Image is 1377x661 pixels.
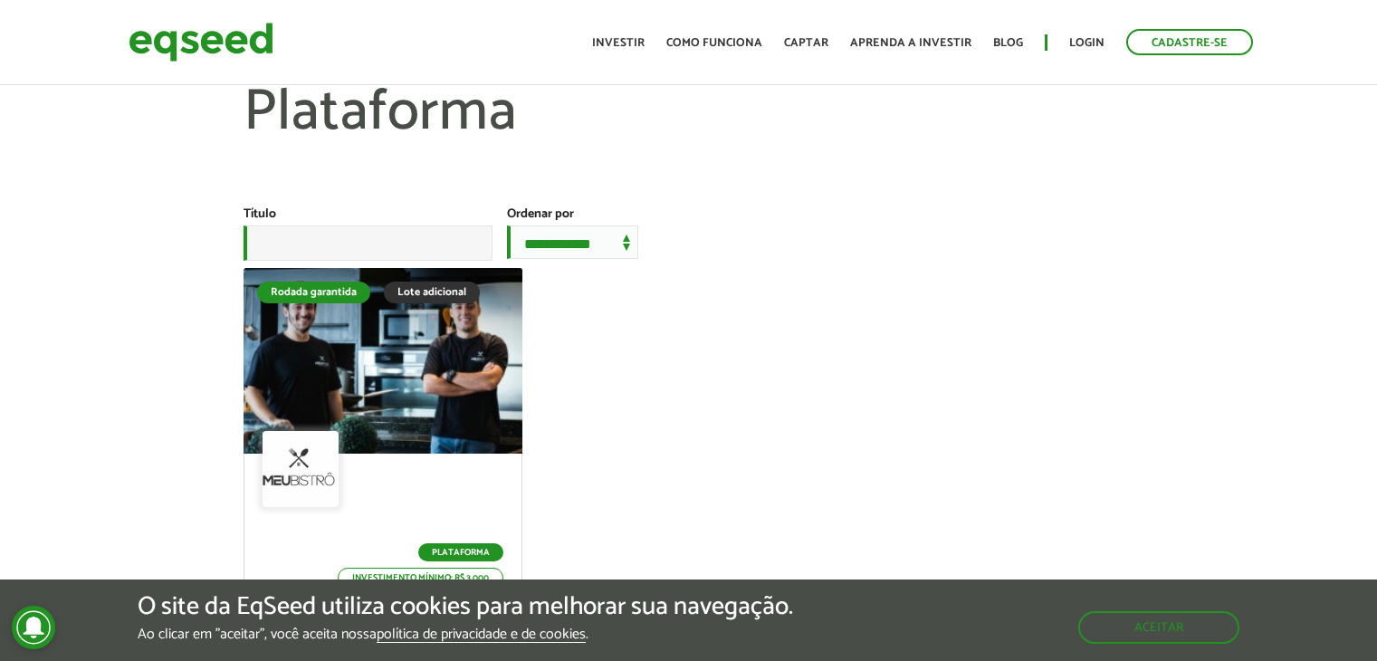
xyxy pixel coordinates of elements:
div: Lote adicional [384,282,480,303]
a: Captar [784,37,828,49]
img: EqSeed [129,18,273,66]
a: Login [1069,37,1104,49]
p: Plataforma [418,543,503,561]
a: Como funciona [666,37,762,49]
label: Título [244,208,276,221]
a: Cadastre-se [1126,29,1253,55]
a: política de privacidade e de cookies [377,627,586,643]
a: Aprenda a investir [850,37,971,49]
a: Blog [993,37,1023,49]
h1: Plataforma [244,81,1134,199]
button: Aceitar [1078,611,1239,644]
a: Investir [592,37,645,49]
label: Ordenar por [507,208,574,221]
div: Rodada garantida [257,282,370,303]
p: Investimento mínimo: R$ 3.000 [338,568,503,588]
p: Ao clicar em "aceitar", você aceita nossa . [138,626,793,643]
h5: O site da EqSeed utiliza cookies para melhorar sua navegação. [138,593,793,621]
